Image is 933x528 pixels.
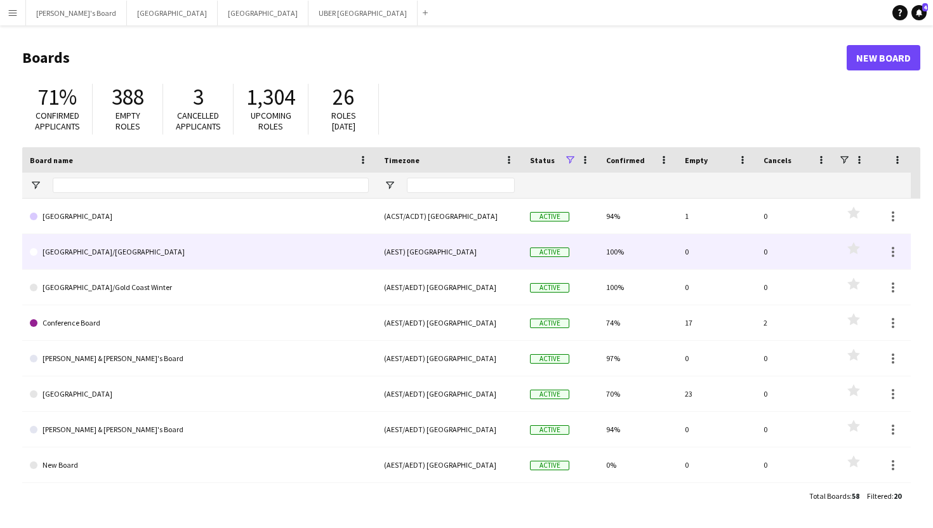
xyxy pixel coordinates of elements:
[116,110,140,132] span: Empty roles
[756,305,835,340] div: 2
[30,412,369,447] a: [PERSON_NAME] & [PERSON_NAME]'s Board
[756,447,835,482] div: 0
[599,270,677,305] div: 100%
[756,412,835,447] div: 0
[809,491,850,501] span: Total Boards
[599,341,677,376] div: 97%
[376,376,522,411] div: (AEST/AEDT) [GEOGRAPHIC_DATA]
[911,5,927,20] a: 4
[756,483,835,518] div: 0
[30,270,369,305] a: [GEOGRAPHIC_DATA]/Gold Coast Winter
[847,45,920,70] a: New Board
[218,1,308,25] button: [GEOGRAPHIC_DATA]
[599,412,677,447] div: 94%
[530,461,569,470] span: Active
[53,178,369,193] input: Board name Filter Input
[407,178,515,193] input: Timezone Filter Input
[384,155,420,165] span: Timezone
[376,199,522,234] div: (ACST/ACDT) [GEOGRAPHIC_DATA]
[756,199,835,234] div: 0
[30,180,41,191] button: Open Filter Menu
[376,305,522,340] div: (AEST/AEDT) [GEOGRAPHIC_DATA]
[530,283,569,293] span: Active
[384,180,395,191] button: Open Filter Menu
[127,1,218,25] button: [GEOGRAPHIC_DATA]
[176,110,221,132] span: Cancelled applicants
[193,83,204,111] span: 3
[867,484,901,508] div: :
[30,305,369,341] a: Conference Board
[599,234,677,269] div: 100%
[376,483,522,518] div: (AWST) [GEOGRAPHIC_DATA]
[756,341,835,376] div: 0
[376,341,522,376] div: (AEST/AEDT) [GEOGRAPHIC_DATA]
[809,484,859,508] div: :
[599,447,677,482] div: 0%
[922,3,928,11] span: 4
[677,234,756,269] div: 0
[530,155,555,165] span: Status
[756,270,835,305] div: 0
[756,376,835,411] div: 0
[530,390,569,399] span: Active
[30,155,73,165] span: Board name
[894,491,901,501] span: 20
[677,341,756,376] div: 0
[867,491,892,501] span: Filtered
[677,447,756,482] div: 0
[246,83,295,111] span: 1,304
[112,83,144,111] span: 388
[376,447,522,482] div: (AEST/AEDT) [GEOGRAPHIC_DATA]
[599,305,677,340] div: 74%
[331,110,356,132] span: Roles [DATE]
[677,305,756,340] div: 17
[677,199,756,234] div: 1
[26,1,127,25] button: [PERSON_NAME]'s Board
[530,212,569,221] span: Active
[376,270,522,305] div: (AEST/AEDT) [GEOGRAPHIC_DATA]
[677,270,756,305] div: 0
[530,354,569,364] span: Active
[22,48,847,67] h1: Boards
[677,483,756,518] div: 0
[251,110,291,132] span: Upcoming roles
[30,447,369,483] a: New Board
[685,155,708,165] span: Empty
[677,412,756,447] div: 0
[30,234,369,270] a: [GEOGRAPHIC_DATA]/[GEOGRAPHIC_DATA]
[677,376,756,411] div: 23
[30,376,369,412] a: [GEOGRAPHIC_DATA]
[30,341,369,376] a: [PERSON_NAME] & [PERSON_NAME]'s Board
[530,247,569,257] span: Active
[599,376,677,411] div: 70%
[764,155,791,165] span: Cancels
[308,1,418,25] button: UBER [GEOGRAPHIC_DATA]
[30,199,369,234] a: [GEOGRAPHIC_DATA]
[35,110,80,132] span: Confirmed applicants
[756,234,835,269] div: 0
[333,83,354,111] span: 26
[376,412,522,447] div: (AEST/AEDT) [GEOGRAPHIC_DATA]
[37,83,77,111] span: 71%
[599,199,677,234] div: 94%
[30,483,369,518] a: [GEOGRAPHIC_DATA]
[530,425,569,435] span: Active
[606,155,645,165] span: Confirmed
[852,491,859,501] span: 58
[530,319,569,328] span: Active
[599,483,677,518] div: 100%
[376,234,522,269] div: (AEST) [GEOGRAPHIC_DATA]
